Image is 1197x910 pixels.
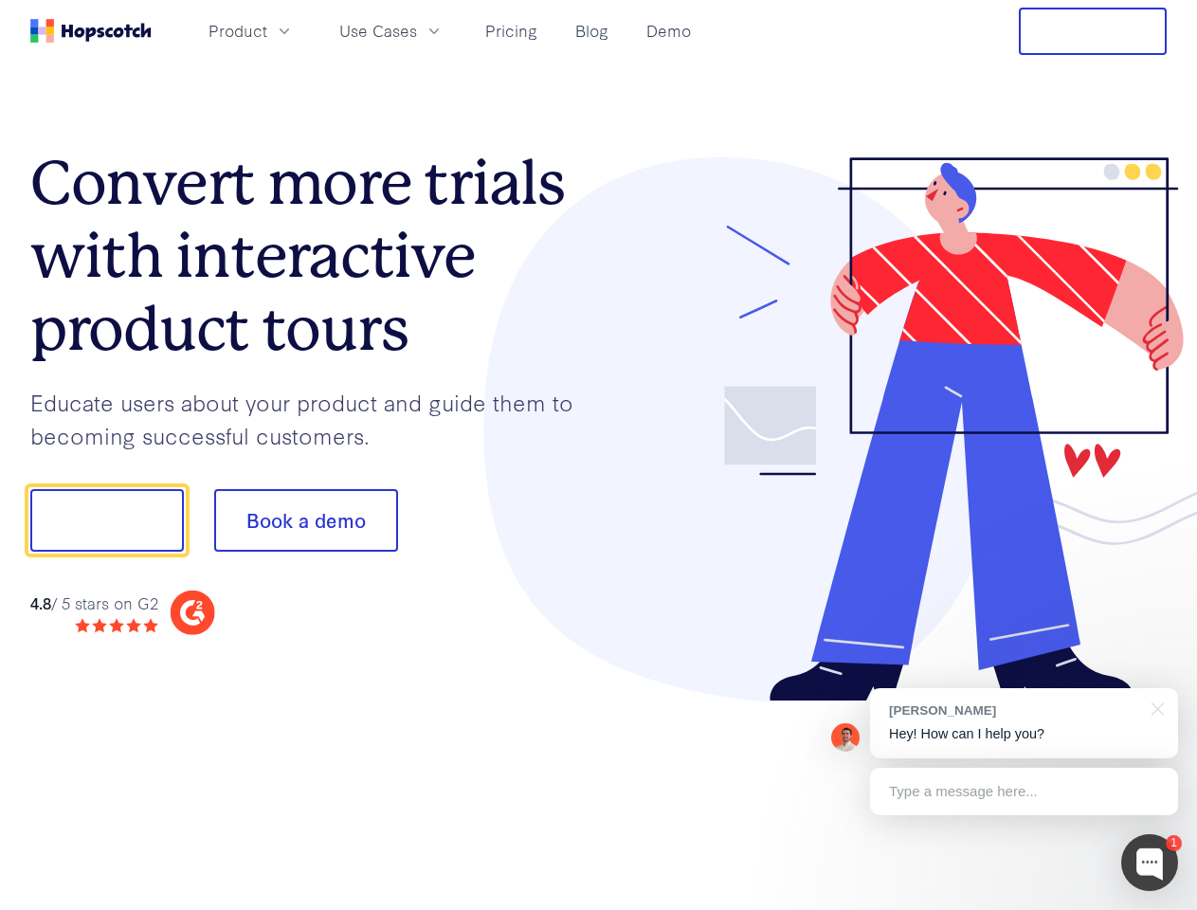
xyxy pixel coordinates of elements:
button: Show me! [30,489,184,552]
a: Blog [568,15,616,46]
span: Use Cases [339,19,417,43]
strong: 4.8 [30,591,51,613]
a: Home [30,19,152,43]
button: Book a demo [214,489,398,552]
a: Pricing [478,15,545,46]
button: Product [197,15,305,46]
span: Product [209,19,267,43]
a: Demo [639,15,698,46]
div: 1 [1166,835,1182,851]
img: Mark Spera [831,723,860,752]
div: / 5 stars on G2 [30,591,158,615]
p: Educate users about your product and guide them to becoming successful customers. [30,386,599,451]
button: Use Cases [328,15,455,46]
h1: Convert more trials with interactive product tours [30,147,599,365]
div: Type a message here... [870,768,1178,815]
p: Hey! How can I help you? [889,724,1159,744]
div: [PERSON_NAME] [889,701,1140,719]
button: Free Trial [1019,8,1167,55]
